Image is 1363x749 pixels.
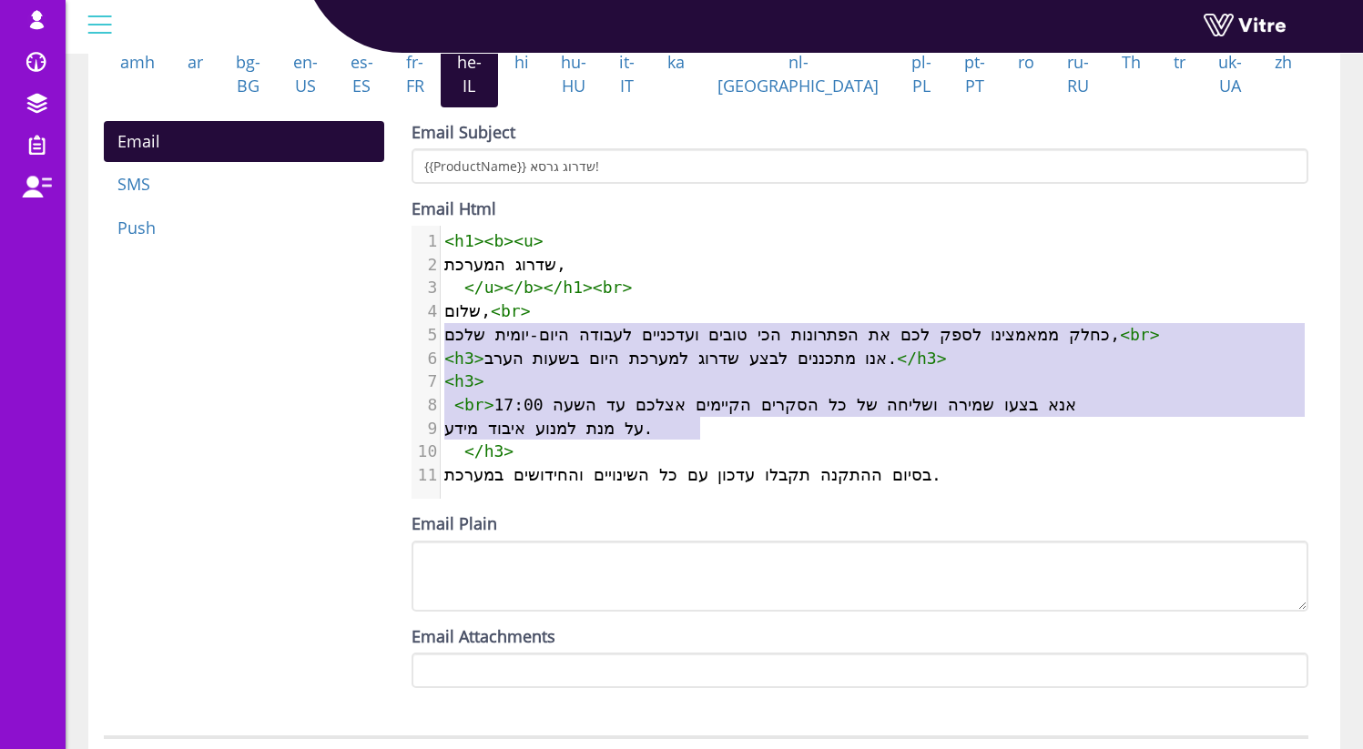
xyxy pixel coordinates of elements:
span: h1 [454,231,474,250]
span: h3 [917,349,937,368]
div: 8 [412,393,440,417]
a: fr-FR [390,42,441,106]
span: h3 [484,441,504,461]
span: br [464,395,484,414]
a: hu-HU [545,42,604,106]
span: > [937,349,947,368]
a: hi [498,42,545,84]
span: < [444,231,454,250]
span: > [474,349,484,368]
div: 7 [412,369,440,393]
span: > [534,231,544,250]
a: ka [651,42,701,84]
label: Email Html [412,197,496,221]
span: h1 [563,278,583,297]
div: 4 [412,299,440,323]
span: בסיום ההתקנה תקבלו עדכון עם כל השינויים והחידושים במערכת. [444,465,941,484]
a: uk-UA [1202,42,1258,106]
span: ></ [534,278,564,297]
span: >< [474,231,494,250]
div: 11 [412,463,440,487]
span: b [524,278,534,297]
a: it-IT [603,42,651,106]
a: ro [1002,42,1051,84]
span: h3 [454,349,474,368]
span: > [1150,325,1160,344]
span: אנא בצעו שמירה ושליחה של כל הסקרים הקיימים אצלכם עד השעה 17:00 [444,395,1076,414]
a: ru-RU [1051,42,1105,106]
a: SMS [104,164,384,206]
span: br [1130,325,1150,344]
a: en-US [277,42,334,106]
span: >< [583,278,603,297]
a: Push [104,207,384,249]
span: >< [503,231,524,250]
span: על מנת למנוע איבוד מידע. [444,419,653,438]
div: 10 [412,440,440,463]
span: > [622,278,632,297]
span: > [484,395,494,414]
span: </ [464,441,484,461]
span: b [493,231,503,250]
span: </ [464,278,484,297]
label: Email Attachments [412,625,555,649]
span: </ [897,349,917,368]
div: 6 [412,347,440,370]
a: ar [171,42,219,84]
a: Email [104,121,384,163]
label: Email Plain [412,512,497,536]
div: 1 [412,229,440,253]
span: br [501,301,521,320]
div: 9 [412,417,440,440]
div: 5 [412,323,440,347]
a: es-ES [334,42,390,106]
a: nl-[GEOGRAPHIC_DATA] [701,42,895,106]
span: < [1120,325,1130,344]
span: u [484,278,494,297]
div: 3 [412,276,440,299]
a: pt-PT [948,42,1002,106]
a: Th [1105,42,1157,84]
a: he-IL [441,42,498,106]
label: Email Subject [412,121,515,145]
span: br [603,278,623,297]
span: < [444,349,454,368]
a: pl-PL [895,42,948,106]
a: tr [1157,42,1202,84]
span: > [503,441,514,461]
span: > [521,301,531,320]
span: אנו מתכננים לבצע שדרוג למערכת היום בשעות הערב. [444,349,946,368]
span: u [524,231,534,250]
div: 2 [412,253,440,277]
span: ></ [493,278,524,297]
span: כחלק ממאמצינו לספק לכם את הפתרונות הכי טובים ועדכניים לעבודה היום-יומית שלכם, [444,325,1159,344]
span: < [454,395,464,414]
span: < [444,371,454,390]
a: amh [104,42,171,84]
span: > [474,371,484,390]
a: bg-BG [219,42,277,106]
span: שלום, [444,301,530,320]
a: zh [1258,42,1308,84]
span: < [491,301,501,320]
span: שדרוג המערכת, [444,255,566,274]
span: h3 [454,371,474,390]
